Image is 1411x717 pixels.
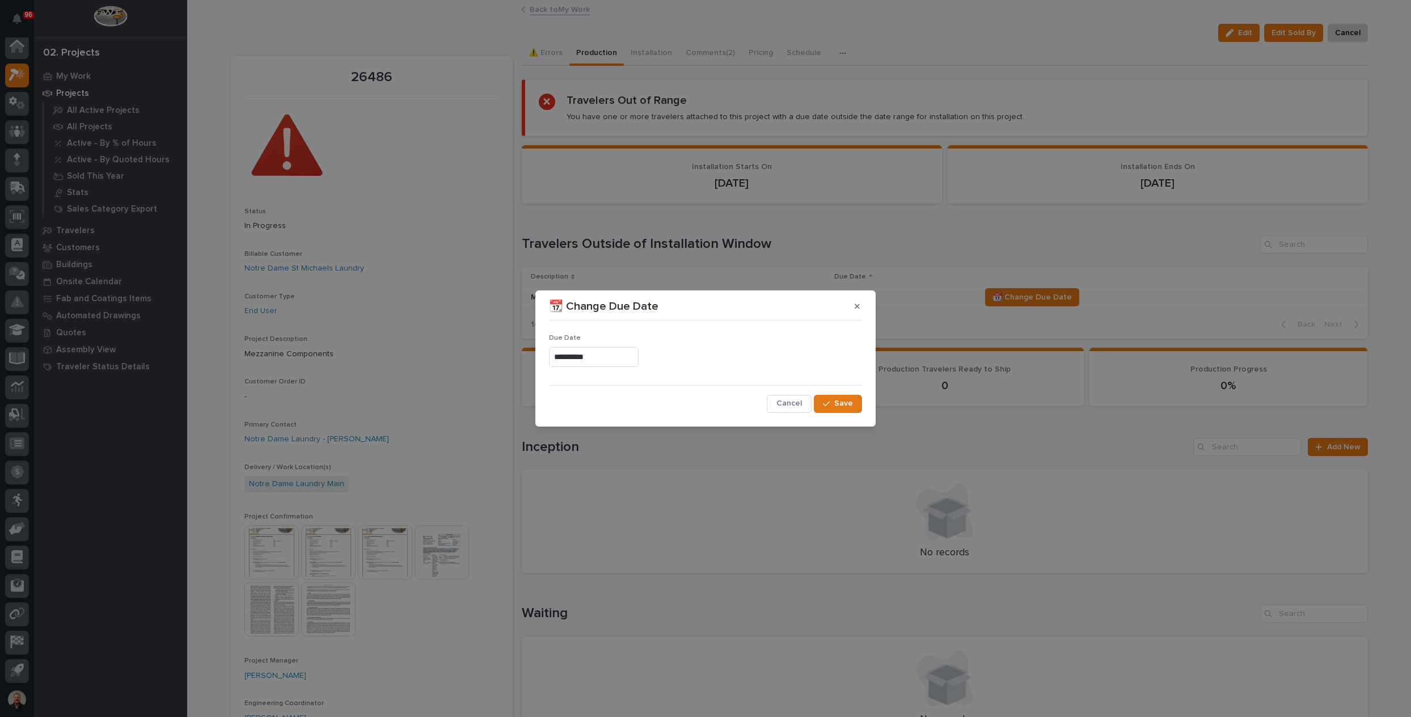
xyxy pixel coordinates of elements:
span: Cancel [776,398,802,408]
button: Save [814,395,862,413]
span: Save [834,398,853,408]
span: Due Date [549,335,581,341]
button: Cancel [767,395,812,413]
p: 📆 Change Due Date [549,300,658,313]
